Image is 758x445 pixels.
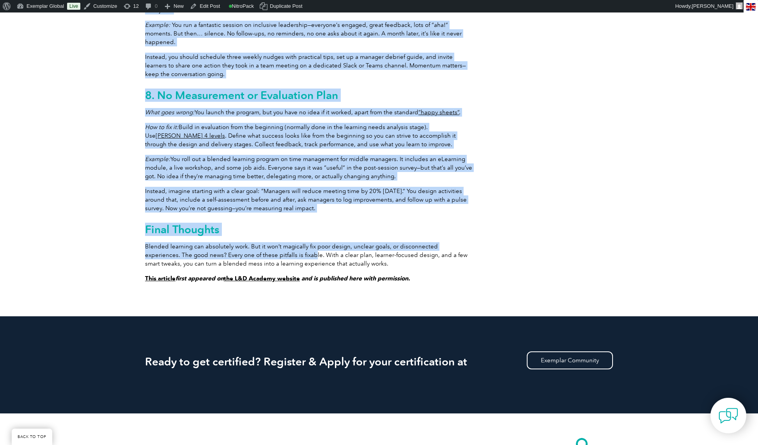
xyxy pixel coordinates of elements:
img: contact-chat.png [719,406,738,425]
a: Live [67,3,80,10]
em: first appeared on [175,275,224,282]
h2: Ready to get certified? Register & Apply for your certification at [145,355,613,368]
span: You launch the program, but you have no idea if it worked, apart from the standard . [145,109,460,116]
em: How to fix it: [145,124,179,131]
em: What goes wrong: [145,109,195,116]
em: Example: [145,156,170,163]
span: You run a fantastic session on inclusive leadership—everyone’s engaged, great feedback, lots of “... [145,21,462,46]
span: Build in evaluation from the beginning (normally done in the learning needs analysis stage). Use ... [145,124,456,148]
span: Final Thoughts [145,223,219,236]
a: the L&D Academy website [224,275,300,282]
span: You roll out a blended learning program on time management for middle managers. It includes an eL... [145,156,472,180]
span: Blended learning can absolutely work. But it won’t magically fix poor design, unclear goals, or d... [145,243,468,267]
span: Instead, imagine starting with a clear goal: “Managers will reduce meeting time by 20% [DATE].” Y... [145,188,467,212]
span: [PERSON_NAME] [692,3,733,9]
span: 8. No Measurement or Evaluation Plan [145,89,338,102]
a: “happy sheets” [418,109,459,116]
a: [PERSON_NAME] 4 levels [156,132,225,139]
em: Example: [145,21,170,28]
a: Exemplar Community [527,351,613,369]
span: Instead, you should schedule three weekly nudges with practical tips, set up a manager debrief gu... [145,53,466,78]
a: BACK TO TOP [12,429,52,445]
a: This article [145,275,175,282]
em: and is published here with permission. [301,275,410,282]
img: en [746,3,756,11]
